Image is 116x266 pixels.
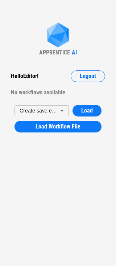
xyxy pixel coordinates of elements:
[72,105,101,116] button: Load
[11,70,38,82] div: Hello Editor !
[11,87,105,98] div: No workflows available
[36,124,80,130] span: Load Workflow File
[72,49,77,56] div: AI
[71,70,105,82] button: Logout
[39,49,70,56] div: APPRENTICE
[80,73,96,79] span: Logout
[14,121,101,132] button: Load Workflow File
[43,22,72,49] img: Apprentice AI
[14,104,69,117] div: Create save example workflow
[81,108,93,114] span: Load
